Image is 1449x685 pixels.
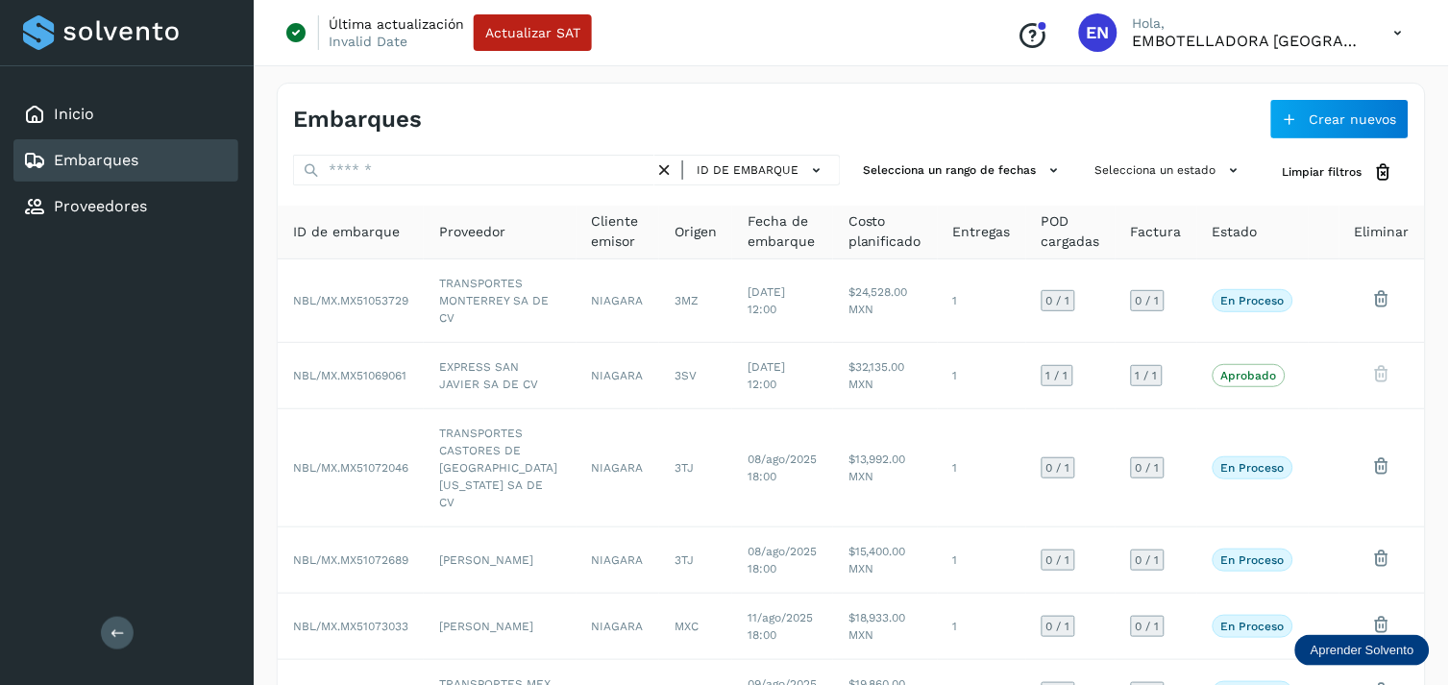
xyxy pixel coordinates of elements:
p: Aprender Solvento [1311,643,1414,658]
span: 0 / 1 [1136,462,1160,474]
p: En proceso [1221,294,1285,307]
td: $18,933.00 MXN [833,594,938,660]
button: Selecciona un estado [1088,155,1252,186]
p: EMBOTELLADORA NIAGARA DE MEXICO [1133,32,1363,50]
span: 0 / 1 [1046,462,1070,474]
span: POD cargadas [1042,211,1100,252]
td: $32,135.00 MXN [833,343,938,409]
h4: Embarques [293,106,422,134]
td: MXC [659,594,732,660]
span: 0 / 1 [1046,621,1070,632]
div: Aprender Solvento [1295,635,1430,666]
span: Limpiar filtros [1283,163,1363,181]
td: NIAGARA [577,527,660,594]
div: Proveedores [13,185,238,228]
td: 1 [938,343,1026,409]
td: 3MZ [659,259,732,343]
span: Entregas [953,222,1011,242]
span: 0 / 1 [1046,554,1070,566]
span: 08/ago/2025 18:00 [748,545,817,575]
p: Aprobado [1221,369,1277,382]
span: Proveedor [439,222,505,242]
div: Inicio [13,93,238,135]
span: 0 / 1 [1136,554,1160,566]
td: [PERSON_NAME] [424,594,577,660]
span: [DATE] 12:00 [748,285,785,316]
td: $24,528.00 MXN [833,259,938,343]
span: Eliminar [1355,222,1410,242]
span: [DATE] 12:00 [748,360,785,391]
td: 3TJ [659,409,732,527]
button: Selecciona un rango de fechas [856,155,1072,186]
span: Fecha de embarque [748,211,818,252]
span: Factura [1131,222,1182,242]
span: 1 / 1 [1136,370,1158,381]
td: 1 [938,409,1026,527]
button: Limpiar filtros [1267,155,1410,190]
span: NBL/MX.MX51072689 [293,553,408,567]
p: En proceso [1221,620,1285,633]
span: 08/ago/2025 18:00 [748,453,817,483]
span: ID de embarque [697,161,798,179]
td: NIAGARA [577,594,660,660]
button: ID de embarque [691,157,832,184]
span: NBL/MX.MX51069061 [293,369,406,382]
span: 0 / 1 [1046,295,1070,306]
td: 3TJ [659,527,732,594]
a: Proveedores [54,197,147,215]
td: NIAGARA [577,259,660,343]
a: Inicio [54,105,94,123]
p: En proceso [1221,461,1285,475]
td: $15,400.00 MXN [833,527,938,594]
div: Embarques [13,139,238,182]
td: EXPRESS SAN JAVIER SA DE CV [424,343,577,409]
a: Embarques [54,151,138,169]
span: Actualizar SAT [485,26,580,39]
span: Crear nuevos [1310,112,1397,126]
span: 0 / 1 [1136,295,1160,306]
td: NIAGARA [577,409,660,527]
td: [PERSON_NAME] [424,527,577,594]
td: 1 [938,594,1026,660]
span: NBL/MX.MX51073033 [293,620,408,633]
span: NBL/MX.MX51072046 [293,461,408,475]
button: Crear nuevos [1270,99,1410,139]
span: Cliente emisor [592,211,645,252]
td: 1 [938,259,1026,343]
td: TRANSPORTES CASTORES DE [GEOGRAPHIC_DATA][US_STATE] SA DE CV [424,409,577,527]
td: $13,992.00 MXN [833,409,938,527]
p: Hola, [1133,15,1363,32]
button: Actualizar SAT [474,14,592,51]
span: 11/ago/2025 18:00 [748,611,813,642]
span: NBL/MX.MX51053729 [293,294,408,307]
span: 1 / 1 [1046,370,1068,381]
span: Costo planificado [848,211,922,252]
span: ID de embarque [293,222,400,242]
p: Última actualización [329,15,464,33]
td: NIAGARA [577,343,660,409]
td: 3SV [659,343,732,409]
p: En proceso [1221,553,1285,567]
p: Invalid Date [329,33,407,50]
td: 1 [938,527,1026,594]
span: 0 / 1 [1136,621,1160,632]
span: Origen [675,222,717,242]
span: Estado [1213,222,1258,242]
td: TRANSPORTES MONTERREY SA DE CV [424,259,577,343]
